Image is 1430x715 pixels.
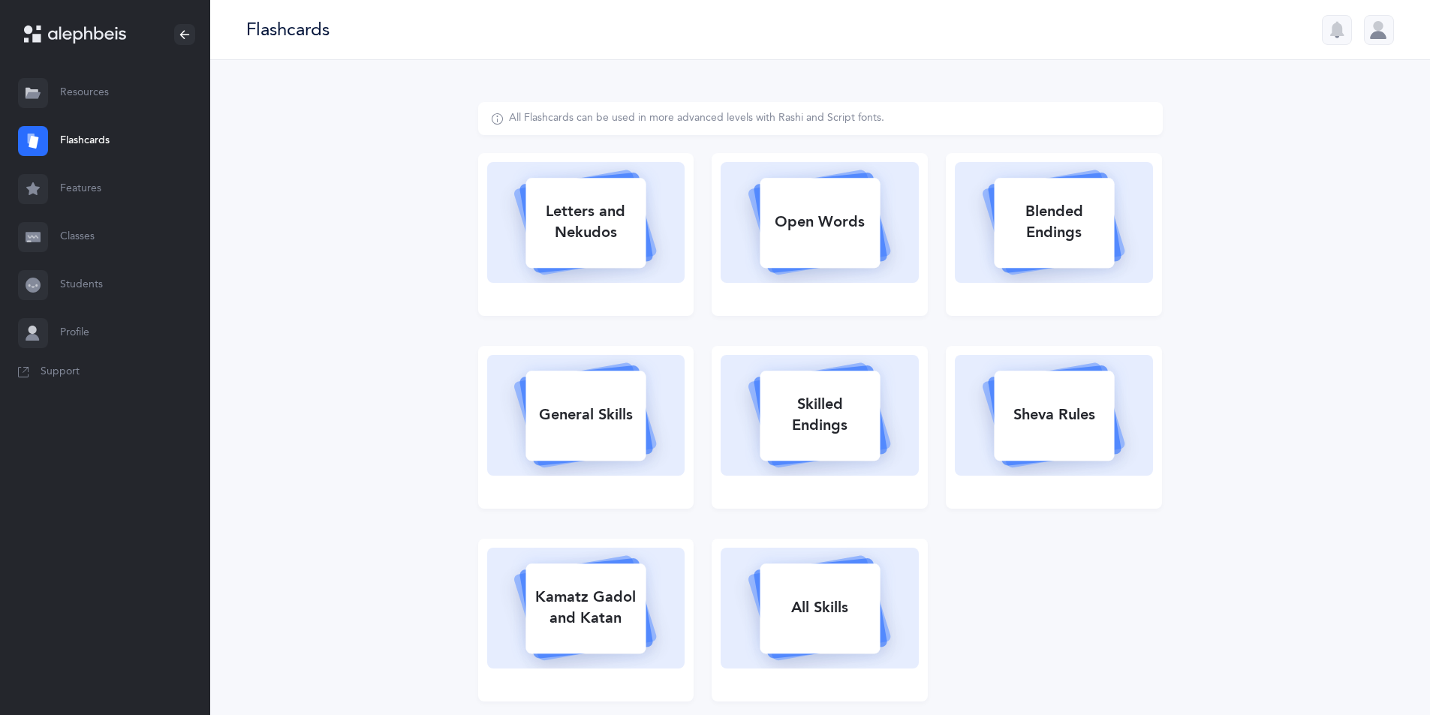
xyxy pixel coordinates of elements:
div: Sheva Rules [994,395,1114,434]
div: Skilled Endings [760,385,880,445]
div: Blended Endings [994,192,1114,252]
iframe: Drift Widget Chat Controller [1355,640,1412,697]
div: Letters and Nekudos [525,192,646,252]
div: Kamatz Gadol and Katan [525,578,646,638]
div: All Flashcards can be used in more advanced levels with Rashi and Script fonts. [509,111,884,126]
div: Flashcards [246,17,330,42]
div: General Skills [525,395,646,434]
div: All Skills [760,588,880,627]
div: Open Words [760,203,880,242]
span: Support [41,365,80,380]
